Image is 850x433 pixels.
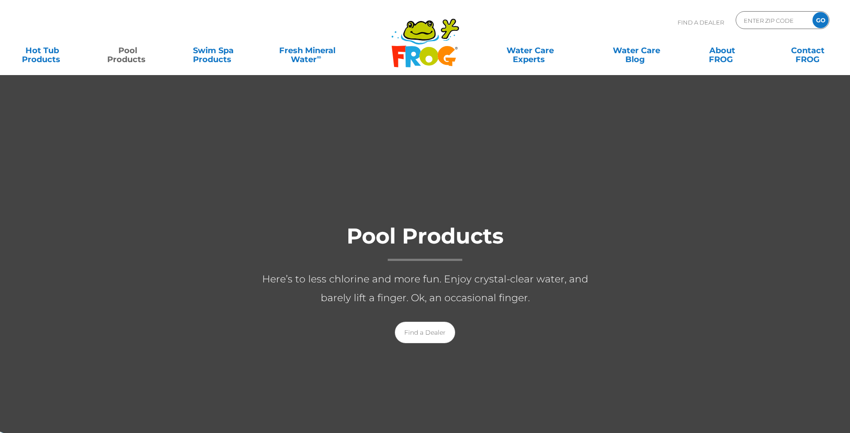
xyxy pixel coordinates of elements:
p: Here’s to less chlorine and more fun. Enjoy crystal-clear water, and barely lift a finger. Ok, an... [247,270,604,307]
p: Find A Dealer [678,11,724,34]
a: Water CareExperts [476,42,584,59]
a: Find a Dealer [395,322,455,343]
a: Water CareBlog [603,42,670,59]
a: Hot TubProducts [9,42,75,59]
a: AboutFROG [689,42,755,59]
a: PoolProducts [95,42,161,59]
sup: ∞ [317,53,321,60]
a: ContactFROG [775,42,841,59]
a: Fresh MineralWater∞ [266,42,349,59]
input: Zip Code Form [743,14,803,27]
h1: Pool Products [247,224,604,261]
input: GO [812,12,829,28]
a: Swim SpaProducts [180,42,247,59]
